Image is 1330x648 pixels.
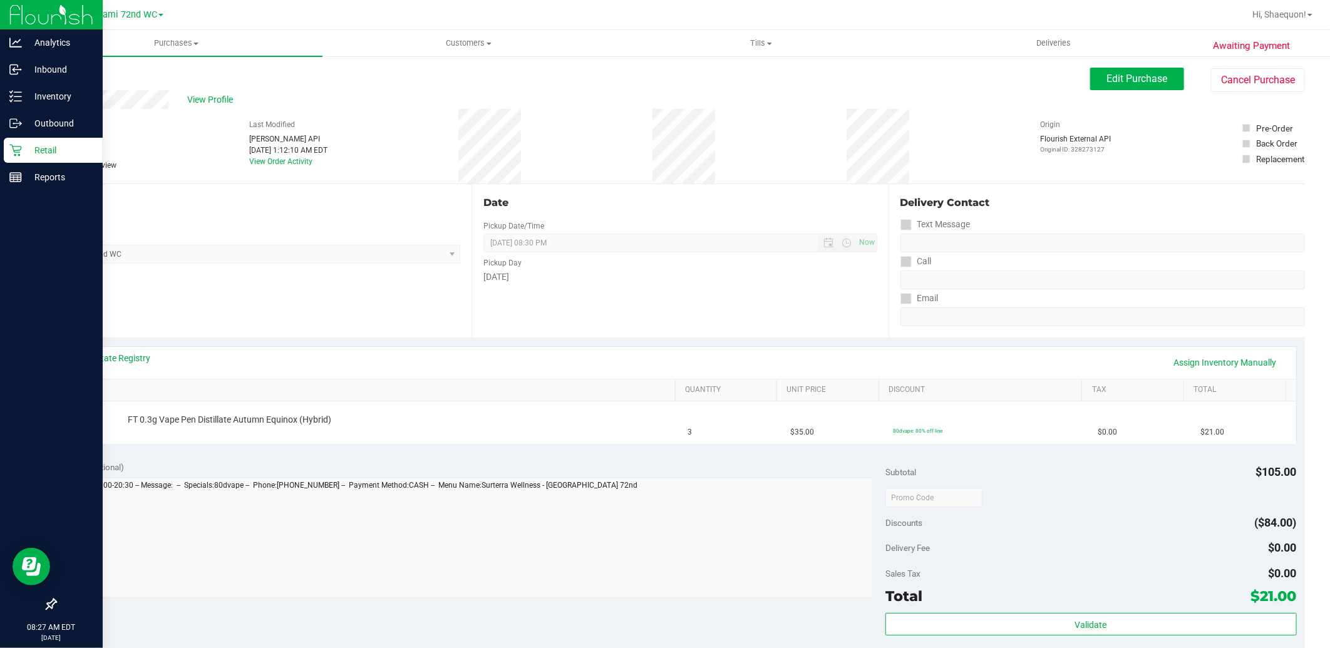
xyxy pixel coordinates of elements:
p: 08:27 AM EDT [6,622,97,633]
span: $35.00 [790,426,814,438]
span: Discounts [885,512,922,534]
inline-svg: Analytics [9,36,22,49]
span: Purchases [30,38,322,49]
label: Pickup Date/Time [483,220,544,232]
div: Location [55,195,460,210]
button: Validate [885,613,1296,635]
div: [DATE] 1:12:10 AM EDT [249,145,327,156]
span: Validate [1075,620,1107,630]
label: Call [900,252,932,270]
a: Tax [1092,385,1179,395]
span: $0.00 [1098,426,1118,438]
inline-svg: Retail [9,144,22,157]
span: Miami 72nd WC [92,9,157,20]
span: View Profile [187,93,237,106]
p: Outbound [22,116,97,131]
div: Delivery Contact [900,195,1305,210]
a: Unit Price [786,385,874,395]
span: $21.00 [1201,426,1225,438]
span: Sales Tax [885,568,920,579]
span: $0.00 [1269,541,1297,554]
a: Quantity [685,385,772,395]
span: 3 [688,426,692,438]
inline-svg: Inbound [9,63,22,76]
span: Edit Purchase [1107,73,1168,85]
iframe: Resource center [13,548,50,585]
span: 80dvape: 80% off line [893,428,942,434]
a: View State Registry [76,352,151,364]
inline-svg: Outbound [9,117,22,130]
span: ($84.00) [1255,516,1297,529]
span: Delivery Fee [885,543,930,553]
p: Inventory [22,89,97,104]
a: Discount [889,385,1077,395]
p: Inbound [22,62,97,77]
a: Deliveries [907,30,1200,56]
inline-svg: Inventory [9,90,22,103]
a: View Order Activity [249,157,312,166]
p: Analytics [22,35,97,50]
span: FT 0.3g Vape Pen Distillate Autumn Equinox (Hybrid) [128,414,331,426]
div: Back Order [1256,137,1297,150]
span: $105.00 [1256,465,1297,478]
span: Awaiting Payment [1213,39,1290,53]
a: Tills [615,30,907,56]
a: Customers [322,30,615,56]
span: Tills [616,38,907,49]
span: Subtotal [885,467,916,477]
p: Retail [22,143,97,158]
div: [PERSON_NAME] API [249,133,327,145]
a: Total [1193,385,1281,395]
div: Pre-Order [1256,122,1293,135]
p: Original ID: 328273127 [1040,145,1111,154]
input: Format: (999) 999-9999 [900,234,1305,252]
p: [DATE] [6,633,97,642]
label: Last Modified [249,119,295,130]
div: Flourish External API [1040,133,1111,154]
a: Purchases [30,30,322,56]
label: Text Message [900,215,971,234]
a: SKU [74,385,670,395]
button: Cancel Purchase [1211,68,1305,92]
a: Assign Inventory Manually [1166,352,1285,373]
span: Deliveries [1019,38,1088,49]
input: Format: (999) 999-9999 [900,270,1305,289]
p: Reports [22,170,97,185]
span: Hi, Shaequon! [1252,9,1306,19]
button: Edit Purchase [1090,68,1184,90]
div: Date [483,195,877,210]
span: Total [885,587,922,605]
div: [DATE] [483,270,877,284]
span: $0.00 [1269,567,1297,580]
label: Origin [1040,119,1060,130]
label: Pickup Day [483,257,522,269]
label: Email [900,289,939,307]
span: $21.00 [1251,587,1297,605]
span: Customers [323,38,614,49]
inline-svg: Reports [9,171,22,183]
div: Replacement [1256,153,1304,165]
input: Promo Code [885,488,982,507]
